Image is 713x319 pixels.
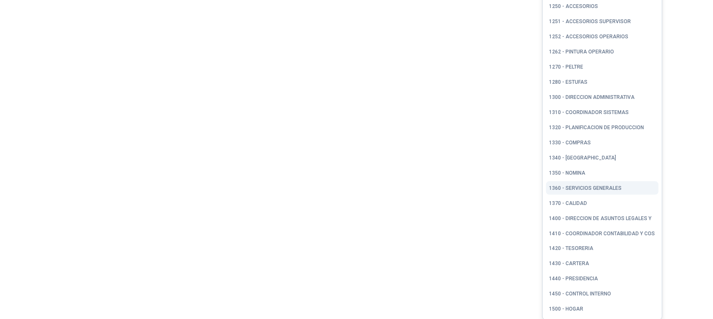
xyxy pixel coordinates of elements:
button: 1300 - DIRECCION ADMINISTRATIVA [546,90,659,104]
div: 1310 - COORDINADOR SISTEMAS [549,109,629,115]
button: 1410 - COORDINADOR CONTABILIDAD Y COS [546,227,659,240]
div: 1410 - COORDINADOR CONTABILIDAD Y COS [549,231,655,237]
div: 1320 - PLANIFICACION DE PRODUCCION [549,125,644,130]
button: 1420 - TESORERIA [546,242,659,255]
button: 1450 - CONTROL INTERNO [546,287,659,301]
div: 1250 - ACCESORIOS [549,3,598,9]
button: 1360 - SERVICIOS GENERALES [546,181,659,195]
div: 1251 - ACCESORIOS SUPERVISOR [549,19,631,24]
div: 1350 - NOMINA [549,170,586,176]
div: 1270 - PELTRE [549,64,584,70]
div: 1400 - DIRECCION DE ASUNTOS LEGALES Y [549,215,652,221]
button: 1430 - CARTERA [546,257,659,271]
div: 1420 - TESORERIA [549,246,594,252]
div: 1330 - COMPRAS [549,140,591,146]
button: 1400 - DIRECCION DE ASUNTOS LEGALES Y [546,212,659,225]
button: 1340 - [GEOGRAPHIC_DATA] [546,151,659,165]
button: 1320 - PLANIFICACION DE PRODUCCION [546,121,659,134]
button: 1440 - PRESIDENCIA [546,272,659,286]
button: 1280 - ESTUFAS [546,75,659,89]
button: 1262 - PINTURA OPERARIO [546,45,659,58]
button: 1370 - CALIDAD [546,197,659,210]
button: 1350 - NOMINA [546,166,659,180]
div: 1440 - PRESIDENCIA [549,276,598,282]
div: 1262 - PINTURA OPERARIO [549,49,614,55]
div: 1360 - SERVICIOS GENERALES [549,185,622,191]
button: 1310 - COORDINADOR SISTEMAS [546,106,659,119]
div: 1500 - HOGAR [549,306,584,312]
div: 1280 - ESTUFAS [549,79,588,85]
button: 1270 - PELTRE [546,60,659,74]
div: 1252 - ACCESORIOS OPERARIOS [549,34,629,40]
button: 1251 - ACCESORIOS SUPERVISOR [546,15,659,28]
div: 1300 - DIRECCION ADMINISTRATIVA [549,94,635,100]
button: 1500 - HOGAR [546,303,659,316]
div: 1430 - CARTERA [549,261,590,267]
div: 1450 - CONTROL INTERNO [549,291,611,297]
button: 1330 - COMPRAS [546,136,659,149]
div: 1370 - CALIDAD [549,200,587,206]
button: 1252 - ACCESORIOS OPERARIOS [546,30,659,43]
div: 1340 - [GEOGRAPHIC_DATA] [549,155,617,161]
